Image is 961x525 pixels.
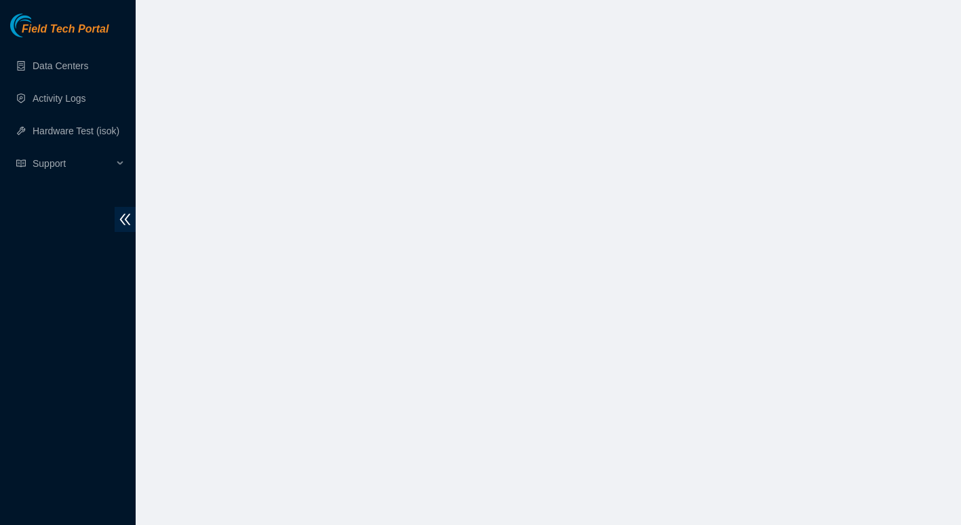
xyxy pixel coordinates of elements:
a: Data Centers [33,60,88,71]
span: read [16,159,26,168]
a: Akamai TechnologiesField Tech Portal [10,24,109,42]
img: Akamai Technologies [10,14,68,37]
span: double-left [115,207,136,232]
span: Support [33,150,113,177]
span: Field Tech Portal [22,23,109,36]
a: Activity Logs [33,93,86,104]
a: Hardware Test (isok) [33,125,119,136]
